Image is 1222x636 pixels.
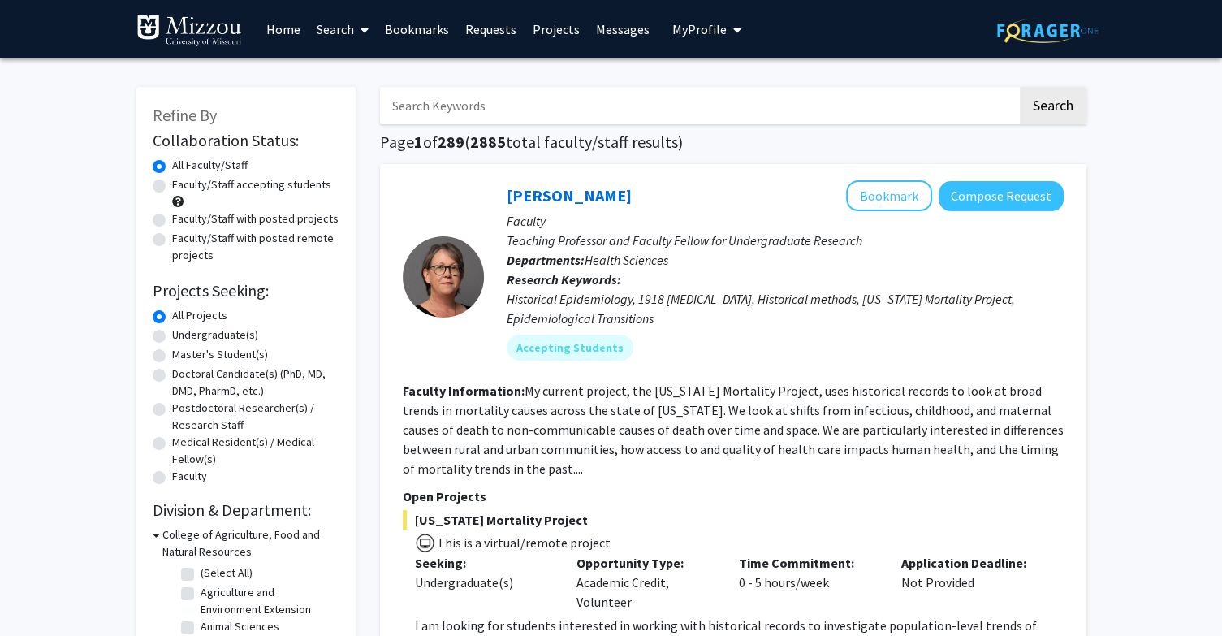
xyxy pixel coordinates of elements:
[403,383,525,399] b: Faculty Information:
[846,180,932,211] button: Add Carolyn Orbann to Bookmarks
[507,231,1064,250] p: Teaching Professor and Faculty Fellow for Undergraduate Research
[172,307,227,324] label: All Projects
[153,500,339,520] h2: Division & Department:
[457,1,525,58] a: Requests
[201,584,335,618] label: Agriculture and Environment Extension
[172,468,207,485] label: Faculty
[153,105,217,125] span: Refine By
[380,87,1017,124] input: Search Keywords
[136,15,242,47] img: University of Missouri Logo
[997,18,1099,43] img: ForagerOne Logo
[172,176,331,193] label: Faculty/Staff accepting students
[576,553,715,573] p: Opportunity Type:
[380,132,1086,152] h1: Page of ( total faculty/staff results)
[153,131,339,150] h2: Collaboration Status:
[172,434,339,468] label: Medical Resident(s) / Medical Fellow(s)
[201,565,253,582] label: (Select All)
[309,1,377,58] a: Search
[172,327,258,344] label: Undergraduate(s)
[172,366,339,400] label: Doctoral Candidate(s) (PhD, MD, DMD, PharmD, etc.)
[12,563,69,624] iframe: Chat
[403,510,1064,530] span: [US_STATE] Mortality Project
[172,157,248,174] label: All Faculty/Staff
[507,289,1064,328] div: Historical Epidemiology, 1918 [MEDICAL_DATA], Historical methods, [US_STATE] Mortality Project, E...
[162,526,339,560] h3: College of Agriculture, Food and Natural Resources
[564,553,727,612] div: Academic Credit, Volunteer
[727,553,889,612] div: 0 - 5 hours/week
[172,400,339,434] label: Postdoctoral Researcher(s) / Research Staff
[470,132,506,152] span: 2885
[435,534,611,551] span: This is a virtual/remote project
[507,335,633,361] mat-chip: Accepting Students
[403,487,1064,506] p: Open Projects
[172,346,268,363] label: Master's Student(s)
[415,553,553,573] p: Seeking:
[258,1,309,58] a: Home
[403,383,1064,477] fg-read-more: My current project, the [US_STATE] Mortality Project, uses historical records to look at broad tr...
[377,1,457,58] a: Bookmarks
[201,618,279,635] label: Animal Sciences
[414,132,423,152] span: 1
[153,281,339,301] h2: Projects Seeking:
[507,252,585,268] b: Departments:
[415,573,553,592] div: Undergraduate(s)
[739,553,877,573] p: Time Commitment:
[939,181,1064,211] button: Compose Request to Carolyn Orbann
[438,132,464,152] span: 289
[1020,87,1086,124] button: Search
[585,252,668,268] span: Health Sciences
[525,1,588,58] a: Projects
[672,21,727,37] span: My Profile
[889,553,1051,612] div: Not Provided
[172,210,339,227] label: Faculty/Staff with posted projects
[172,230,339,264] label: Faculty/Staff with posted remote projects
[901,553,1039,573] p: Application Deadline:
[507,271,621,288] b: Research Keywords:
[507,185,632,206] a: [PERSON_NAME]
[507,211,1064,231] p: Faculty
[588,1,658,58] a: Messages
